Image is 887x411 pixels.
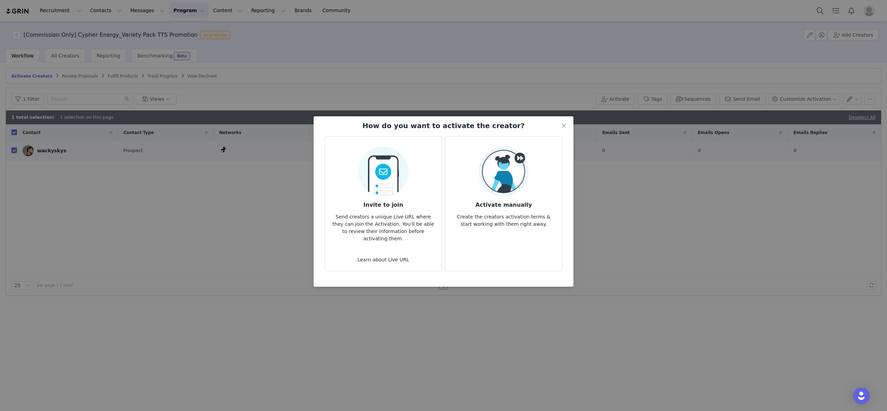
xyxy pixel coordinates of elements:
[358,142,409,197] img: Send Email
[362,120,525,131] h2: How do you want to activate the creator?
[358,257,409,262] a: Learn about Live URL
[561,123,567,128] i: icon: close
[478,146,529,197] img: Manual
[451,197,556,209] h3: Activate manually
[853,387,870,404] div: Open Intercom Messenger
[451,209,556,228] p: Create the creators activation terms & start working with them right away.
[331,197,436,209] h3: Invite to join
[331,209,436,242] p: Send creators a unique Live URL where they can join the Activation. You'll be able to review thei...
[554,116,573,136] button: Close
